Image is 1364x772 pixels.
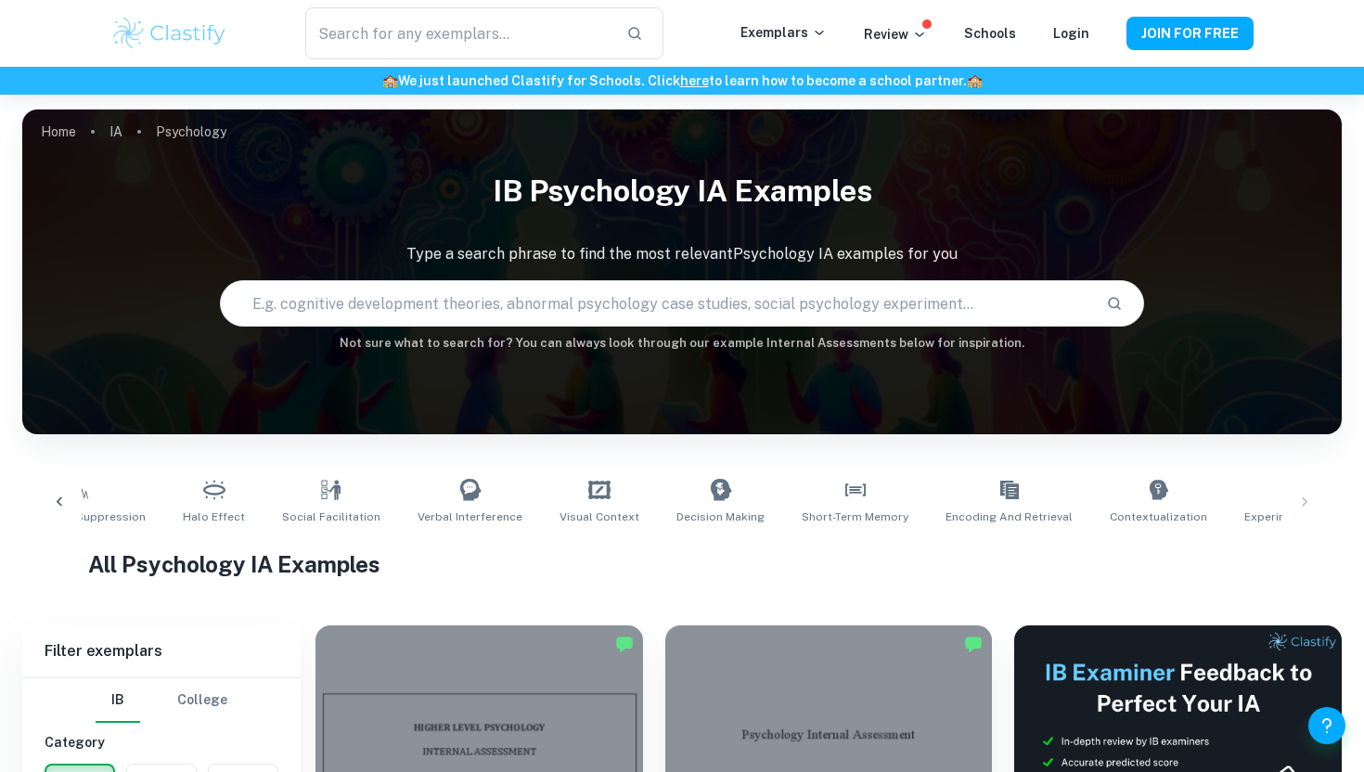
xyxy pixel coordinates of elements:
a: Login [1053,26,1089,41]
p: Review [864,24,927,45]
a: IA [109,119,122,145]
h6: Filter exemplars [22,625,301,677]
a: here [680,73,709,88]
p: Type a search phrase to find the most relevant Psychology IA examples for you [22,243,1342,265]
img: Clastify logo [110,15,228,52]
a: Schools [964,26,1016,41]
h6: Not sure what to search for? You can always look through our example Internal Assessments below f... [22,334,1342,353]
h6: Category [45,732,278,753]
span: Encoding and Retrieval [946,508,1073,525]
span: Contextualization [1110,508,1207,525]
span: Short-Term Memory [802,508,908,525]
button: JOIN FOR FREE [1126,17,1254,50]
img: Marked [964,635,983,653]
img: Marked [615,635,634,653]
h1: All Psychology IA Examples [88,547,1276,581]
button: College [177,678,227,723]
span: Decision Making [676,508,765,525]
button: IB [96,678,140,723]
p: Exemplars [740,22,827,43]
span: Verbal Interference [418,508,522,525]
button: Help and Feedback [1308,707,1345,744]
span: Social Facilitation [282,508,380,525]
span: 🏫 [382,73,398,88]
h1: IB Psychology IA examples [22,161,1342,221]
button: Search [1099,288,1130,319]
span: Halo Effect [183,508,245,525]
div: Filter type choice [96,678,227,723]
input: E.g. cognitive development theories, abnormal psychology case studies, social psychology experime... [221,277,1090,329]
input: Search for any exemplars... [305,7,611,59]
a: Home [41,119,76,145]
span: 🏫 [967,73,983,88]
span: Visual Context [560,508,639,525]
h6: We just launched Clastify for Schools. Click to learn how to become a school partner. [4,71,1360,91]
p: Psychology [156,122,226,142]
